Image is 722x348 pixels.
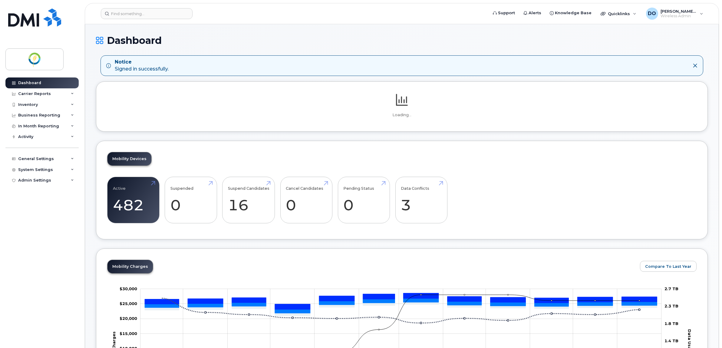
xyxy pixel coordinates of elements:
g: $0 [120,286,137,291]
g: $0 [120,301,137,306]
g: GST [145,298,657,313]
strong: Notice [115,59,169,66]
tspan: 2.7 TB [664,286,678,291]
tspan: 1.8 TB [664,321,678,326]
g: Features [145,302,657,316]
button: Compare To Last Year [640,261,697,272]
tspan: $30,000 [120,286,137,291]
g: PST [145,293,657,310]
a: Suspend Candidates 16 [228,180,269,220]
tspan: $20,000 [120,316,137,321]
div: Signed in successfully. [115,59,169,73]
tspan: 1.4 TB [664,338,678,343]
a: Cancel Candidates 0 [286,180,327,220]
tspan: $15,000 [120,331,137,336]
a: Pending Status 0 [343,180,384,220]
a: Active 482 [113,180,154,220]
g: $0 [120,331,137,336]
span: Compare To Last Year [645,264,691,269]
a: Mobility Charges [107,260,153,273]
a: Data Conflicts 3 [401,180,442,220]
tspan: 2.3 TB [664,304,678,308]
a: Suspended 0 [170,180,211,220]
p: Loading... [107,112,697,118]
tspan: $25,000 [120,301,137,306]
a: Mobility Devices [107,152,151,166]
h1: Dashboard [96,35,708,46]
g: $0 [120,316,137,321]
